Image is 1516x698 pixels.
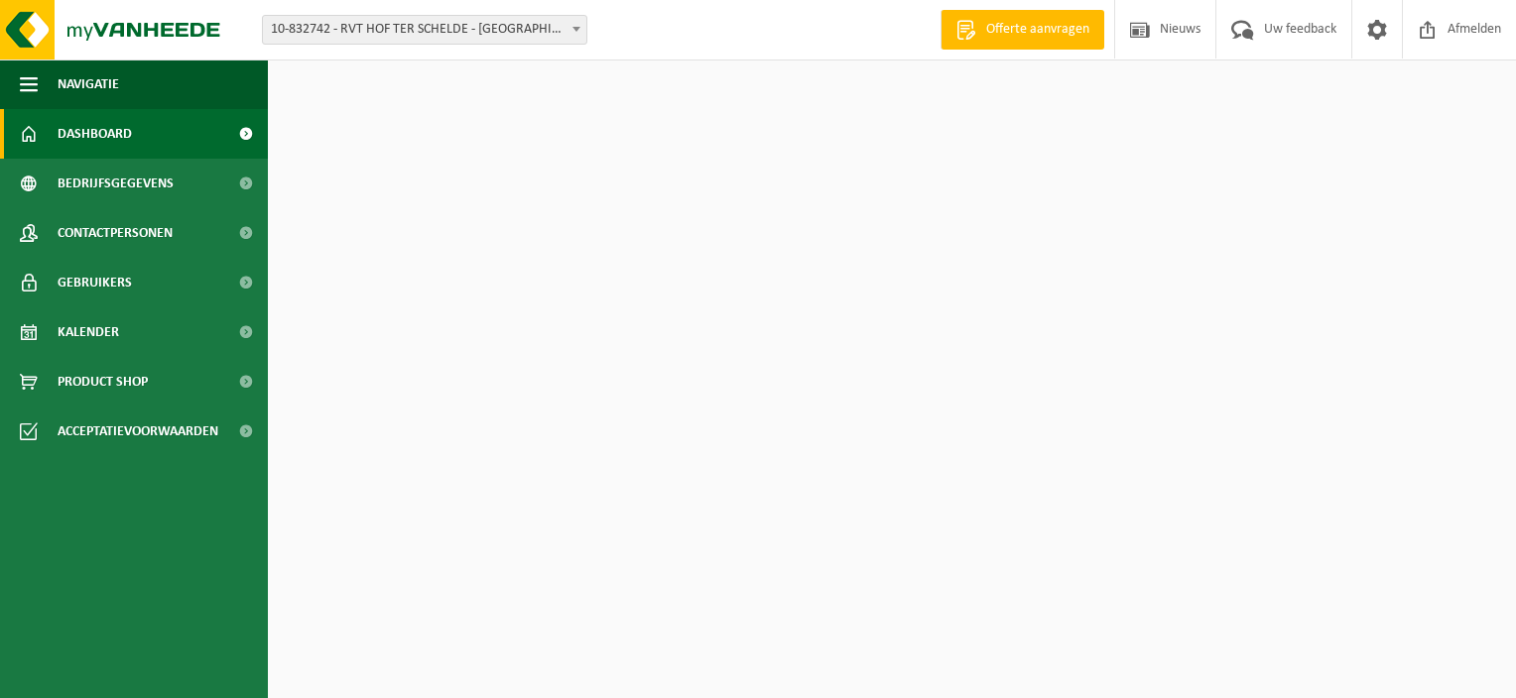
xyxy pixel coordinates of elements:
[58,109,132,159] span: Dashboard
[58,357,148,407] span: Product Shop
[262,15,587,45] span: 10-832742 - RVT HOF TER SCHELDE - ANTWERPEN
[941,10,1104,50] a: Offerte aanvragen
[58,258,132,307] span: Gebruikers
[58,307,119,357] span: Kalender
[981,20,1094,40] span: Offerte aanvragen
[58,159,174,208] span: Bedrijfsgegevens
[263,16,586,44] span: 10-832742 - RVT HOF TER SCHELDE - ANTWERPEN
[58,59,119,109] span: Navigatie
[58,407,218,456] span: Acceptatievoorwaarden
[58,208,173,258] span: Contactpersonen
